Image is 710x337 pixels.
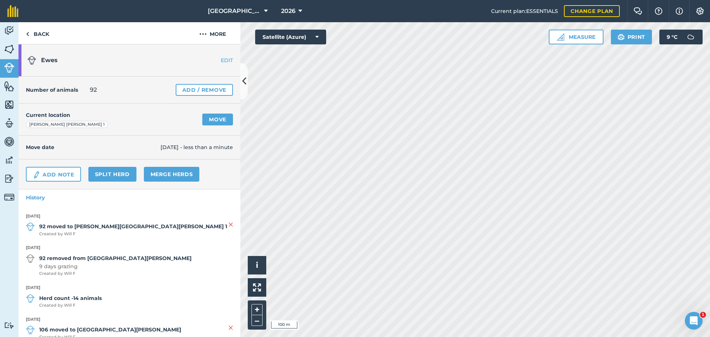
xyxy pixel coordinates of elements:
[4,192,14,202] img: svg+xml;base64,PD94bWwgdmVyc2lvbj0iMS4wIiBlbmNvZGluZz0idXRmLTgiPz4KPCEtLSBHZW5lcmF0b3I6IEFkb2JlIE...
[4,81,14,92] img: svg+xml;base64,PHN2ZyB4bWxucz0iaHR0cDovL3d3dy53My5vcmcvMjAwMC9zdmciIHdpZHRoPSI1NiIgaGVpZ2h0PSI2MC...
[4,99,14,110] img: svg+xml;base64,PHN2ZyB4bWxucz0iaHR0cDovL3d3dy53My5vcmcvMjAwMC9zdmciIHdpZHRoPSI1NiIgaGVpZ2h0PSI2MC...
[41,57,58,64] span: Ewes
[667,30,677,44] span: 9 ° C
[39,302,102,309] span: Created by Will F
[7,5,18,17] img: fieldmargin Logo
[18,22,57,44] a: Back
[4,25,14,36] img: svg+xml;base64,PD94bWwgdmVyc2lvbj0iMS4wIiBlbmNvZGluZz0idXRmLTgiPz4KPCEtLSBHZW5lcmF0b3I6IEFkb2JlIE...
[26,284,233,291] strong: [DATE]
[685,312,703,330] iframe: Intercom live chat
[4,173,14,184] img: svg+xml;base64,PD94bWwgdmVyc2lvbj0iMS4wIiBlbmNvZGluZz0idXRmLTgiPz4KPCEtLSBHZW5lcmF0b3I6IEFkb2JlIE...
[26,143,160,151] h4: Move date
[253,283,261,291] img: Four arrows, one pointing top left, one top right, one bottom right and the last bottom left
[26,316,233,323] strong: [DATE]
[683,30,698,44] img: svg+xml;base64,PD94bWwgdmVyc2lvbj0iMS4wIiBlbmNvZGluZz0idXRmLTgiPz4KPCEtLSBHZW5lcmF0b3I6IEFkb2JlIE...
[33,171,41,179] img: svg+xml;base64,PD94bWwgdmVyc2lvbj0iMS4wIiBlbmNvZGluZz0idXRmLTgiPz4KPCEtLSBHZW5lcmF0b3I6IEFkb2JlIE...
[229,220,233,229] img: svg+xml;base64,PHN2ZyB4bWxucz0iaHR0cDovL3d3dy53My5vcmcvMjAwMC9zdmciIHdpZHRoPSIyMiIgaGVpZ2h0PSIzMC...
[39,270,192,277] span: Created by Will F
[90,85,97,94] span: 92
[4,44,14,55] img: svg+xml;base64,PHN2ZyB4bWxucz0iaHR0cDovL3d3dy53My5vcmcvMjAwMC9zdmciIHdpZHRoPSI1NiIgaGVpZ2h0PSI2MC...
[4,322,14,329] img: svg+xml;base64,PD94bWwgdmVyc2lvbj0iMS4wIiBlbmNvZGluZz0idXRmLTgiPz4KPCEtLSBHZW5lcmF0b3I6IEFkb2JlIE...
[659,30,703,44] button: 9 °C
[88,167,136,182] a: Split herd
[39,262,192,270] span: 9 days grazing
[39,326,181,334] strong: 106 moved to [GEOGRAPHIC_DATA][PERSON_NAME]
[208,7,261,16] span: [GEOGRAPHIC_DATA]
[18,189,240,206] a: History
[160,143,233,151] span: [DATE] - less than a minute
[26,222,35,231] img: svg+xml;base64,PD94bWwgdmVyc2lvbj0iMS4wIiBlbmNvZGluZz0idXRmLTgiPz4KPCEtLSBHZW5lcmF0b3I6IEFkb2JlIE...
[26,111,70,119] h4: Current location
[194,57,240,64] a: EDIT
[39,231,227,237] span: Created by Will F
[251,315,263,326] button: –
[4,118,14,129] img: svg+xml;base64,PD94bWwgdmVyc2lvbj0iMS4wIiBlbmNvZGluZz0idXRmLTgiPz4KPCEtLSBHZW5lcmF0b3I6IEFkb2JlIE...
[251,304,263,315] button: +
[611,30,652,44] button: Print
[185,22,240,44] button: More
[26,254,35,263] img: svg+xml;base64,PD94bWwgdmVyc2lvbj0iMS4wIiBlbmNvZGluZz0idXRmLTgiPz4KPCEtLSBHZW5lcmF0b3I6IEFkb2JlIE...
[199,30,207,38] img: svg+xml;base64,PHN2ZyB4bWxucz0iaHR0cDovL3d3dy53My5vcmcvMjAwMC9zdmciIHdpZHRoPSIyMCIgaGVpZ2h0PSIyNC...
[557,33,564,41] img: Ruler icon
[255,30,326,44] button: Satellite (Azure)
[248,256,266,274] button: i
[26,86,78,94] h4: Number of animals
[144,167,200,182] a: Merge Herds
[256,260,258,270] span: i
[654,7,663,15] img: A question mark icon
[26,213,233,220] strong: [DATE]
[633,7,642,15] img: Two speech bubbles overlapping with the left bubble in the forefront
[618,33,625,41] img: svg+xml;base64,PHN2ZyB4bWxucz0iaHR0cDovL3d3dy53My5vcmcvMjAwMC9zdmciIHdpZHRoPSIxOSIgaGVpZ2h0PSIyNC...
[4,63,14,73] img: svg+xml;base64,PD94bWwgdmVyc2lvbj0iMS4wIiBlbmNvZGluZz0idXRmLTgiPz4KPCEtLSBHZW5lcmF0b3I6IEFkb2JlIE...
[26,294,35,303] img: svg+xml;base64,PD94bWwgdmVyc2lvbj0iMS4wIiBlbmNvZGluZz0idXRmLTgiPz4KPCEtLSBHZW5lcmF0b3I6IEFkb2JlIE...
[26,121,108,128] div: [PERSON_NAME] [PERSON_NAME] 1
[39,254,192,262] strong: 92 removed from [GEOGRAPHIC_DATA][PERSON_NAME]
[176,84,233,96] a: Add / Remove
[229,323,233,332] img: svg+xml;base64,PHN2ZyB4bWxucz0iaHR0cDovL3d3dy53My5vcmcvMjAwMC9zdmciIHdpZHRoPSIyMiIgaGVpZ2h0PSIzMC...
[26,30,29,38] img: svg+xml;base64,PHN2ZyB4bWxucz0iaHR0cDovL3d3dy53My5vcmcvMjAwMC9zdmciIHdpZHRoPSI5IiBoZWlnaHQ9IjI0Ii...
[26,245,233,251] strong: [DATE]
[700,312,706,318] span: 1
[564,5,620,17] a: Change plan
[26,326,35,334] img: svg+xml;base64,PD94bWwgdmVyc2lvbj0iMS4wIiBlbmNvZGluZz0idXRmLTgiPz4KPCEtLSBHZW5lcmF0b3I6IEFkb2JlIE...
[549,30,603,44] button: Measure
[4,155,14,166] img: svg+xml;base64,PD94bWwgdmVyc2lvbj0iMS4wIiBlbmNvZGluZz0idXRmLTgiPz4KPCEtLSBHZW5lcmF0b3I6IEFkb2JlIE...
[491,7,558,15] span: Current plan : ESSENTIALS
[4,136,14,147] img: svg+xml;base64,PD94bWwgdmVyc2lvbj0iMS4wIiBlbmNvZGluZz0idXRmLTgiPz4KPCEtLSBHZW5lcmF0b3I6IEFkb2JlIE...
[27,56,36,65] img: svg+xml;base64,PD94bWwgdmVyc2lvbj0iMS4wIiBlbmNvZGluZz0idXRmLTgiPz4KPCEtLSBHZW5lcmF0b3I6IEFkb2JlIE...
[696,7,704,15] img: A cog icon
[39,294,102,302] strong: Herd count -14 animals
[39,222,227,230] strong: 92 moved to [PERSON_NAME][GEOGRAPHIC_DATA][PERSON_NAME] 1
[202,114,233,125] a: Move
[26,167,81,182] a: Add Note
[676,7,683,16] img: svg+xml;base64,PHN2ZyB4bWxucz0iaHR0cDovL3d3dy53My5vcmcvMjAwMC9zdmciIHdpZHRoPSIxNyIgaGVpZ2h0PSIxNy...
[281,7,295,16] span: 2026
